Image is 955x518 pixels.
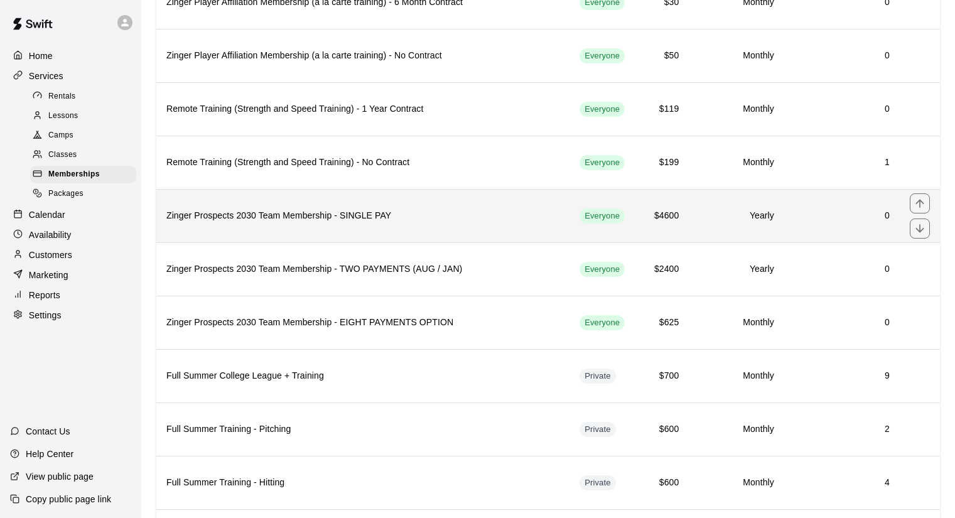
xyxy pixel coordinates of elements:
h6: $625 [650,316,679,330]
h6: Full Summer Training - Pitching [166,423,559,436]
h6: Yearly [699,209,774,223]
div: Packages [30,185,136,203]
span: Lessons [48,110,78,122]
h6: Full Summer Training - Hitting [166,476,559,490]
h6: Zinger Prospects 2030 Team Membership - TWO PAYMENTS (AUG / JAN) [166,262,559,276]
p: Services [29,70,63,82]
div: This membership is visible to all customers [580,315,625,330]
span: Everyone [580,104,625,116]
h6: Monthly [699,369,774,383]
div: This membership is hidden from the memberships page [580,475,616,490]
span: Everyone [580,50,625,62]
h6: $600 [650,423,679,436]
div: This membership is visible to all customers [580,208,625,224]
a: Home [10,46,131,65]
span: Everyone [580,264,625,276]
h6: Zinger Prospects 2030 Team Membership - SINGLE PAY [166,209,559,223]
span: Rentals [48,90,76,103]
a: Rentals [30,87,141,106]
h6: Monthly [699,156,774,170]
p: View public page [26,470,94,483]
h6: 2 [794,423,890,436]
h6: $2400 [650,262,679,276]
h6: $199 [650,156,679,170]
p: Settings [29,309,62,321]
div: Classes [30,146,136,164]
a: Reports [10,286,131,305]
div: Lessons [30,107,136,125]
span: Packages [48,188,84,200]
h6: $50 [650,49,679,63]
p: Home [29,50,53,62]
h6: Remote Training (Strength and Speed Training) - No Contract [166,156,559,170]
p: Availability [29,229,72,241]
h6: 4 [794,476,890,490]
h6: 0 [794,316,890,330]
p: Reports [29,289,60,301]
h6: 1 [794,156,890,170]
a: Marketing [10,266,131,284]
h6: 9 [794,369,890,383]
button: move item down [910,219,930,239]
a: Camps [30,126,141,146]
div: This membership is hidden from the memberships page [580,369,616,384]
p: Customers [29,249,72,261]
h6: Zinger Player Affiliation Membership (a la carte training) - No Contract [166,49,559,63]
div: This membership is visible to all customers [580,262,625,277]
span: Private [580,370,616,382]
h6: $600 [650,476,679,490]
h6: Remote Training (Strength and Speed Training) - 1 Year Contract [166,102,559,116]
p: Contact Us [26,425,70,438]
a: Calendar [10,205,131,224]
div: This membership is visible to all customers [580,155,625,170]
span: Everyone [580,157,625,169]
span: Private [580,477,616,489]
h6: $119 [650,102,679,116]
h6: $700 [650,369,679,383]
span: Classes [48,149,77,161]
h6: 0 [794,102,890,116]
div: This membership is visible to all customers [580,48,625,63]
p: Calendar [29,208,65,221]
span: Memberships [48,168,100,181]
a: Settings [10,306,131,325]
a: Services [10,67,131,85]
span: Camps [48,129,73,142]
a: Memberships [30,165,141,185]
span: Private [580,424,616,436]
button: move item up [910,193,930,213]
div: Rentals [30,88,136,105]
a: Packages [30,185,141,204]
div: Camps [30,127,136,144]
h6: Monthly [699,49,774,63]
a: Availability [10,225,131,244]
h6: Monthly [699,423,774,436]
div: Memberships [30,166,136,183]
h6: 0 [794,262,890,276]
h6: Monthly [699,316,774,330]
h6: $4600 [650,209,679,223]
h6: Full Summer College League + Training [166,369,559,383]
h6: 0 [794,49,890,63]
p: Copy public page link [26,493,111,505]
p: Marketing [29,269,68,281]
div: This membership is hidden from the memberships page [580,422,616,437]
h6: 0 [794,209,890,223]
h6: Yearly [699,262,774,276]
h6: Monthly [699,102,774,116]
span: Everyone [580,317,625,329]
h6: Monthly [699,476,774,490]
a: Customers [10,246,131,264]
a: Classes [30,146,141,165]
span: Everyone [580,210,625,222]
div: This membership is visible to all customers [580,102,625,117]
p: Help Center [26,448,73,460]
